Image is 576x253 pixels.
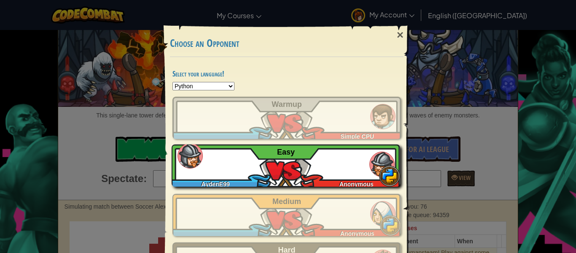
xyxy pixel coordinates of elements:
span: AydenE99 [201,181,229,188]
span: Simple CPU [341,133,374,140]
span: Easy [277,148,295,156]
img: humans_ladder_medium.png [370,201,396,226]
img: humans_ladder_easy.png [178,143,203,169]
span: Anonymous [340,230,374,237]
a: Simple CPU [172,97,401,139]
span: Warmup [272,100,301,109]
img: humans_ladder_tutorial.png [370,104,396,129]
span: Medium [272,197,301,206]
span: Anonymous [339,181,374,188]
a: AydenE99Anonymous [172,144,401,187]
h4: Select your language! [172,70,401,78]
a: Anonymous [172,194,401,236]
img: humans_ladder_easy.png [369,152,395,177]
div: × [390,23,410,47]
h3: Choose an Opponent [170,38,404,49]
